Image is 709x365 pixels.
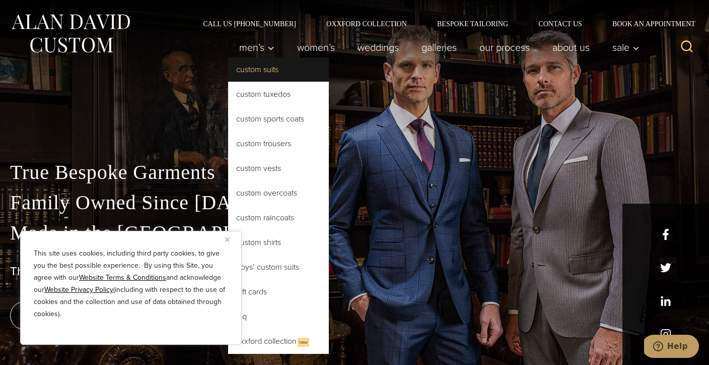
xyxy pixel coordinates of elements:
[228,57,329,82] a: Custom Suits
[228,206,329,230] a: Custom Raincoats
[34,248,228,320] p: This site uses cookies, including third party cookies, to give you the best possible experience. ...
[44,284,113,295] a: Website Privacy Policy
[601,37,645,57] button: Sale sub menu toggle
[188,20,699,27] nav: Secondary Navigation
[468,37,541,57] a: Our Process
[228,107,329,131] a: Custom Sports Coats
[298,338,309,347] span: New
[228,132,329,156] a: Custom Trousers
[286,37,346,57] a: Women’s
[228,230,329,255] a: Custom Shirts
[188,20,311,27] a: Call Us [PHONE_NUMBER]
[228,255,329,279] a: Boys’ Custom Suits
[410,37,468,57] a: Galleries
[225,237,230,242] img: Close
[228,156,329,180] a: Custom Vests
[10,157,699,248] p: True Bespoke Garments Family Owned Since [DATE] Made in the [GEOGRAPHIC_DATA]
[644,335,699,360] iframe: Opens a widget where you can chat to one of our agents
[10,11,131,56] img: Alan David Custom
[228,329,329,354] a: Oxxford CollectionNew
[228,82,329,106] a: Custom Tuxedos
[79,272,166,283] a: Website Terms & Conditions
[228,37,645,57] nav: Primary Navigation
[422,20,523,27] a: Bespoke Tailoring
[541,37,601,57] a: About Us
[225,233,237,246] button: Close
[10,264,699,279] h1: The Best Custom Suits [GEOGRAPHIC_DATA] Has to Offer
[228,305,329,329] a: FAQ
[228,37,286,57] button: Men’s sub menu toggle
[10,301,151,330] a: book an appointment
[228,280,329,304] a: Gift Cards
[346,37,410,57] a: weddings
[228,181,329,205] a: Custom Overcoats
[675,35,699,59] button: View Search Form
[311,20,422,27] a: Oxxford Collection
[523,20,597,27] a: Contact Us
[597,20,699,27] a: Book an Appointment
